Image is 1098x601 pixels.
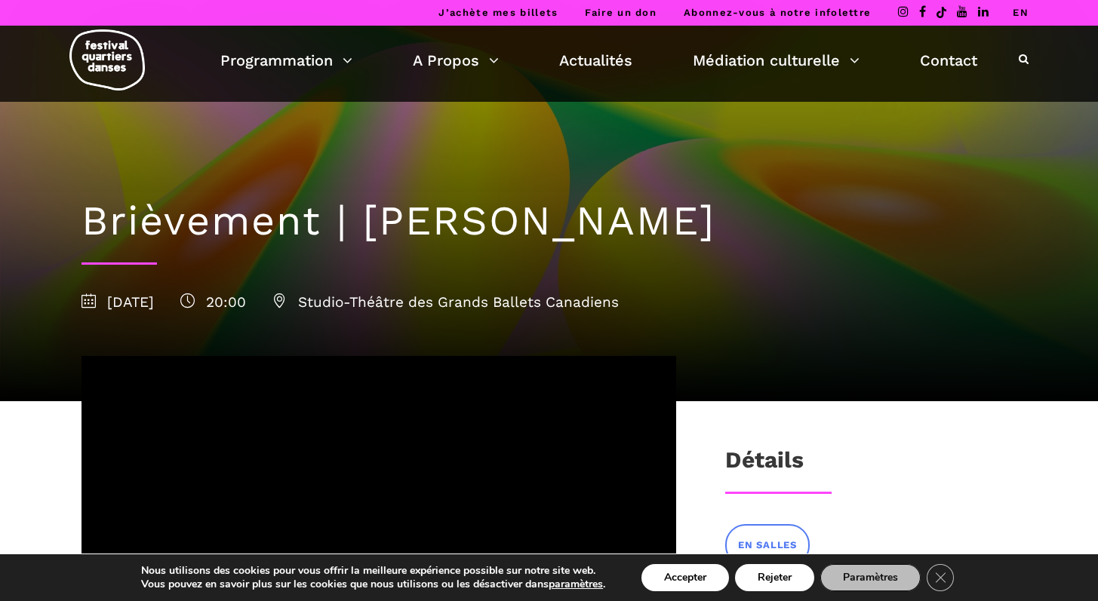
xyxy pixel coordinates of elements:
a: Médiation culturelle [693,48,860,73]
a: EN [1013,7,1029,18]
span: Studio-Théâtre des Grands Ballets Canadiens [272,293,619,311]
span: [DATE] [82,293,154,311]
h3: Détails [725,446,804,484]
a: Programmation [220,48,352,73]
a: A Propos [413,48,499,73]
button: Rejeter [735,564,814,591]
img: logo-fqd-med [69,29,145,90]
h1: Brièvement | [PERSON_NAME] [82,197,1017,246]
button: Accepter [641,564,729,591]
a: Actualités [559,48,632,73]
a: J’achète mes billets [438,7,558,18]
a: EN SALLES [725,524,810,566]
span: 20:00 [180,293,246,311]
button: paramètres [549,578,603,591]
a: Contact [920,48,977,73]
button: Close GDPR Cookie Banner [927,564,954,591]
button: Paramètres [820,564,921,591]
span: EN SALLES [738,538,797,553]
p: Nous utilisons des cookies pour vous offrir la meilleure expérience possible sur notre site web. [141,564,605,578]
a: Faire un don [585,7,657,18]
p: Vous pouvez en savoir plus sur les cookies que nous utilisons ou les désactiver dans . [141,578,605,591]
a: Abonnez-vous à notre infolettre [684,7,871,18]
